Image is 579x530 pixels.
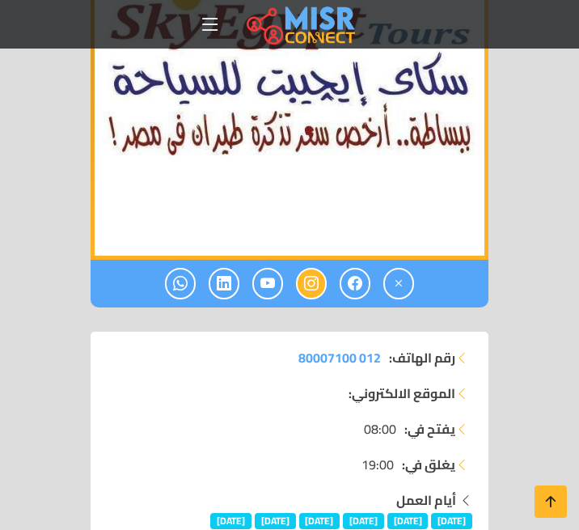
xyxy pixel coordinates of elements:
[298,346,381,370] span: 012 80007100
[431,513,472,529] span: [DATE]
[364,419,396,439] span: 08:00
[387,513,429,529] span: [DATE]
[349,384,455,403] strong: الموقع الالكتروني:
[402,455,455,474] strong: يغلق في:
[404,419,455,439] strong: يفتح في:
[210,513,251,529] span: [DATE]
[343,513,384,529] span: [DATE]
[299,513,340,529] span: [DATE]
[389,348,455,367] strong: رقم الهاتف:
[298,348,381,367] a: 012 80007100
[255,513,296,529] span: [DATE]
[247,4,355,45] img: main.misr_connect
[361,455,394,474] span: 19:00
[396,488,456,512] strong: أيام العمل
